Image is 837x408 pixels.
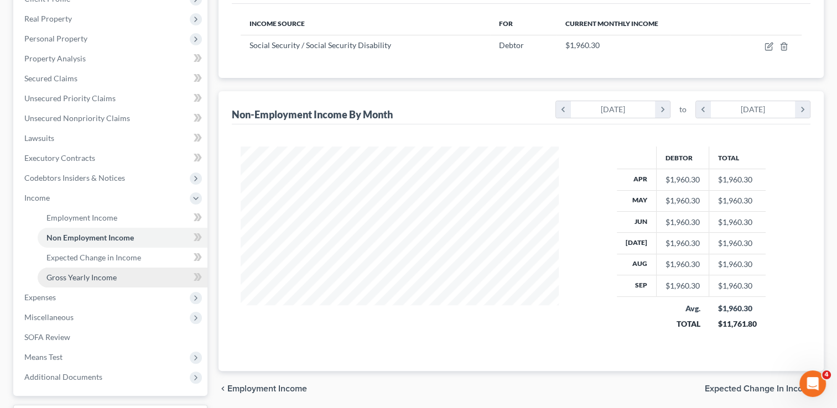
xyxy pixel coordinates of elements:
span: Employment Income [227,384,307,393]
span: Income Source [249,19,305,28]
td: $1,960.30 [709,169,766,190]
span: Means Test [24,352,63,362]
span: $1,960.30 [565,40,600,50]
div: $1,960.30 [666,280,700,291]
button: chevron_left Employment Income [219,384,307,393]
a: Expected Change in Income [38,248,207,268]
span: Executory Contracts [24,153,95,163]
th: May [617,190,657,211]
span: Non Employment Income [46,233,134,242]
div: $1,960.30 [718,303,757,314]
span: Income [24,193,50,202]
a: Property Analysis [15,49,207,69]
span: Additional Documents [24,372,102,381]
div: $1,960.30 [666,259,700,270]
span: Miscellaneous [24,312,74,322]
span: Unsecured Nonpriority Claims [24,113,130,123]
div: $11,761.80 [718,318,757,329]
span: For [499,19,513,28]
span: Codebtors Insiders & Notices [24,173,125,182]
a: Lawsuits [15,128,207,148]
i: chevron_left [219,384,227,393]
a: Unsecured Nonpriority Claims [15,108,207,128]
a: Executory Contracts [15,148,207,168]
div: [DATE] [571,101,656,118]
span: Secured Claims [24,74,77,83]
iframe: Intercom live chat [799,370,826,397]
a: Employment Income [38,208,207,228]
th: Sep [617,275,657,296]
span: Social Security / Social Security Disability [249,40,391,50]
th: [DATE] [617,233,657,254]
div: Non-Employment Income By Month [232,108,393,121]
span: Expected Change in Income [705,384,815,393]
a: Unsecured Priority Claims [15,88,207,108]
a: Non Employment Income [38,228,207,248]
div: [DATE] [711,101,796,118]
div: Avg. [666,303,700,314]
span: 4 [822,370,831,379]
a: Secured Claims [15,69,207,88]
td: $1,960.30 [709,254,766,275]
div: $1,960.30 [666,195,700,206]
th: Aug [617,254,657,275]
i: chevron_right [655,101,670,118]
div: TOTAL [666,318,700,329]
span: Lawsuits [24,133,54,143]
div: $1,960.30 [666,217,700,228]
span: Employment Income [46,213,117,222]
i: chevron_left [696,101,711,118]
i: chevron_right [795,101,810,118]
span: Gross Yearly Income [46,273,117,282]
td: $1,960.30 [709,211,766,232]
td: $1,960.30 [709,190,766,211]
th: Apr [617,169,657,190]
span: Expected Change in Income [46,253,141,262]
span: Expenses [24,292,56,302]
span: Property Analysis [24,54,86,63]
a: SOFA Review [15,327,207,347]
span: Real Property [24,14,72,23]
a: Gross Yearly Income [38,268,207,287]
div: $1,960.30 [666,174,700,185]
span: SOFA Review [24,332,70,342]
div: $1,960.30 [666,238,700,249]
span: Debtor [499,40,524,50]
th: Debtor [657,147,709,169]
span: Personal Property [24,34,87,43]
i: chevron_left [556,101,571,118]
span: Current Monthly Income [565,19,658,28]
th: Jun [617,211,657,232]
button: Expected Change in Income chevron_right [705,384,824,393]
td: $1,960.30 [709,233,766,254]
span: to [679,104,687,115]
td: $1,960.30 [709,275,766,296]
th: Total [709,147,766,169]
span: Unsecured Priority Claims [24,93,116,103]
